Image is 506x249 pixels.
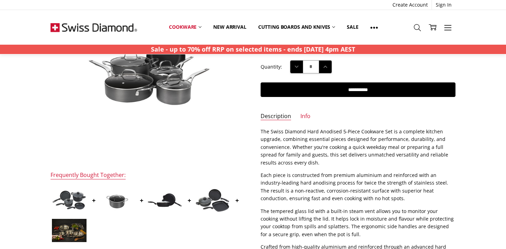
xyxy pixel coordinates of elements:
img: XD Induction 2 Piece Combo: Fry Pan 28cm and Saute Pan 28cm + 28cm lid [147,193,182,207]
a: New arrival [207,19,252,35]
img: Premium Steel DLX 6 pc cookware set [52,219,87,242]
img: Free Shipping On Every Order [51,10,137,45]
a: Sale [341,19,364,35]
a: Info [300,113,310,121]
a: Cookware [163,19,207,35]
div: Frequently Bought Together: [51,171,126,179]
strong: Sale - up to 70% off RRP on selected items - ends [DATE] 4pm AEST [151,45,355,53]
a: Description [261,113,291,121]
label: Quantity: [261,63,282,71]
img: XD Nonstick 4 Piece Set: Fry Pan, Grill Pan & Casserole w/lid [195,188,230,212]
p: The tempered glass lid with a built-in steam vent allows you to monitor your cooking without lift... [261,207,455,239]
p: Each piece is constructed from premium aluminium and reinforced with an industry-leading hard ano... [261,171,455,203]
img: Swiss Diamond Hard Anodised 24x11cm 4.8l Non Stick Casserole w glass lid [100,189,134,212]
img: XD NonStick 6 Piece Set: 20cm & 24cm FRY PANS, 18cm SAUCEPAN w/lid, 24x11cm CASSEROLE w/lid [52,190,87,210]
a: Cutting boards and knives [252,19,341,35]
p: The Swiss Diamond Hard Anodised 5-Piece Cookware Set is a complete kitchen upgrade, combining ess... [261,128,455,167]
a: Show All [364,19,384,35]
